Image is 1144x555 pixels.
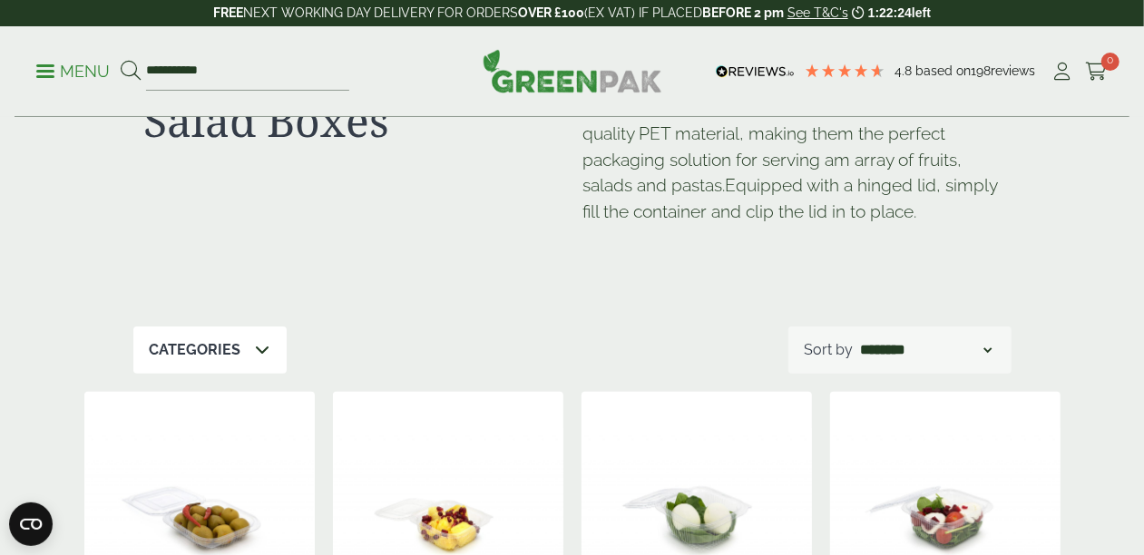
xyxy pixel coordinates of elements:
span: reviews [991,63,1035,78]
span: left [912,5,931,20]
strong: OVER £100 [518,5,584,20]
div: 4.79 Stars [804,63,885,79]
span: Equipped with a hinged lid, simply fill the container and clip the lid in to place. [583,175,998,221]
i: My Account [1051,63,1074,81]
button: Open CMP widget [9,502,53,546]
i: Cart [1085,63,1108,81]
strong: FREE [213,5,243,20]
span: 4.8 [895,63,915,78]
select: Shop order [857,339,995,361]
strong: BEFORE 2 pm [702,5,784,20]
img: REVIEWS.io [716,65,795,78]
p: Sort by [805,339,854,361]
span: 1:22:24 [868,5,912,20]
span: 0 [1101,53,1120,71]
a: Menu [36,61,110,79]
a: 0 [1085,58,1108,85]
p: Categories [150,339,241,361]
span: Based on [915,63,971,78]
p: Menu [36,61,110,83]
a: See T&C's [787,5,848,20]
h1: Salad Boxes [144,94,562,147]
span: 198 [971,63,991,78]
img: GreenPak Supplies [483,49,662,92]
